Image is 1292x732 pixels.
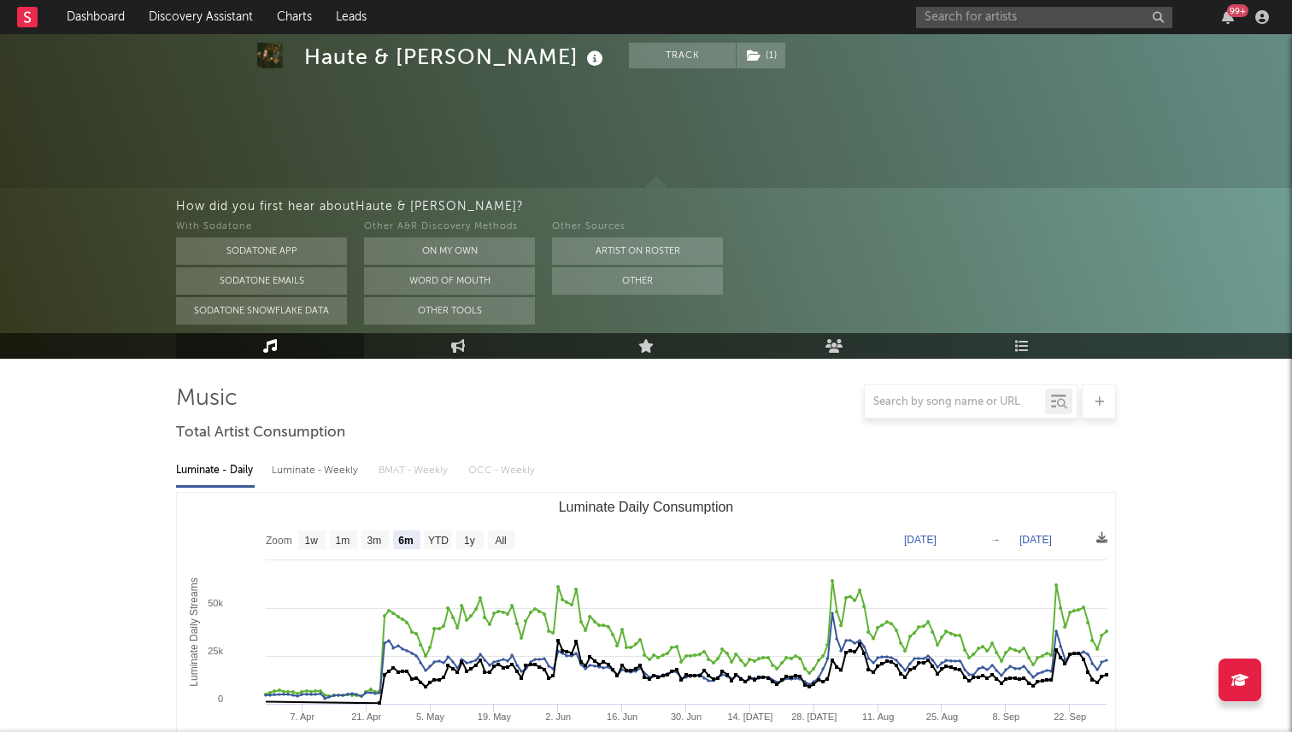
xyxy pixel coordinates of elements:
[364,237,535,265] button: On My Own
[398,535,413,547] text: 6m
[926,712,958,722] text: 25. Aug
[305,535,319,547] text: 1w
[671,712,702,722] text: 30. Jun
[1222,10,1234,24] button: 99+
[865,395,1045,409] input: Search by song name or URL
[478,712,512,722] text: 19. May
[272,456,361,485] div: Luminate - Weekly
[552,267,723,295] button: Other
[364,217,535,237] div: Other A&R Discovery Methods
[791,712,837,722] text: 28. [DATE]
[464,535,475,547] text: 1y
[552,217,723,237] div: Other Sources
[552,237,723,265] button: Artist on Roster
[176,423,345,443] span: Total Artist Consumption
[176,456,255,485] div: Luminate - Daily
[364,297,535,325] button: Other Tools
[367,535,382,547] text: 3m
[266,535,292,547] text: Zoom
[629,43,736,68] button: Track
[176,237,347,265] button: Sodatone App
[990,534,1001,546] text: →
[904,534,937,546] text: [DATE]
[336,535,350,547] text: 1m
[737,43,785,68] button: (1)
[916,7,1172,28] input: Search for artists
[1019,534,1052,546] text: [DATE]
[727,712,772,722] text: 14. [DATE]
[304,43,608,71] div: Haute & [PERSON_NAME]
[188,577,200,686] text: Luminate Daily Streams
[176,196,1292,217] div: How did you first hear about Haute & [PERSON_NAME] ?
[176,297,347,325] button: Sodatone Snowflake Data
[992,712,1019,722] text: 8. Sep
[208,646,223,656] text: 25k
[736,43,786,68] span: ( 1 )
[862,712,894,722] text: 11. Aug
[428,535,449,547] text: YTD
[208,598,223,608] text: 50k
[607,712,637,722] text: 16. Jun
[559,500,734,514] text: Luminate Daily Consumption
[176,217,347,237] div: With Sodatone
[176,267,347,295] button: Sodatone Emails
[545,712,571,722] text: 2. Jun
[416,712,445,722] text: 5. May
[290,712,314,722] text: 7. Apr
[495,535,506,547] text: All
[1227,4,1248,17] div: 99 +
[351,712,381,722] text: 21. Apr
[1054,712,1086,722] text: 22. Sep
[218,694,223,704] text: 0
[364,267,535,295] button: Word Of Mouth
